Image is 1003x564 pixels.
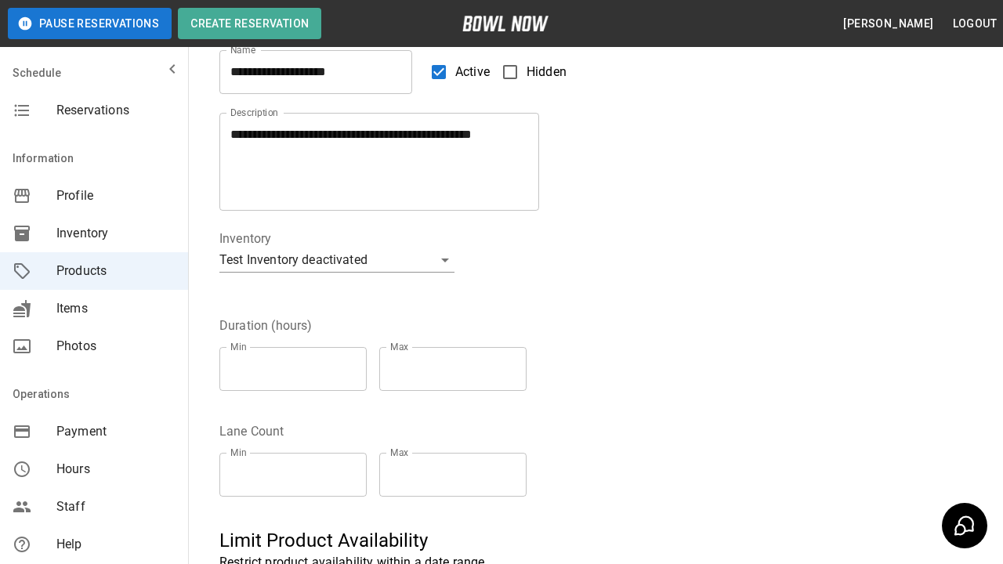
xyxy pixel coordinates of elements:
[455,63,490,81] span: Active
[56,299,176,318] span: Items
[837,9,940,38] button: [PERSON_NAME]
[56,262,176,280] span: Products
[56,337,176,356] span: Photos
[178,8,321,39] button: Create Reservation
[219,230,271,248] legend: Inventory
[56,535,176,554] span: Help
[56,101,176,120] span: Reservations
[494,56,567,89] label: Hidden products will not be visible to customers. You can still create and use them for bookings.
[219,422,284,440] legend: Lane Count
[56,224,176,243] span: Inventory
[56,460,176,479] span: Hours
[219,316,312,334] legend: Duration (hours)
[527,63,567,81] span: Hidden
[56,186,176,205] span: Profile
[8,8,172,39] button: Pause Reservations
[219,528,708,553] h5: Limit Product Availability
[56,422,176,441] span: Payment
[219,248,454,273] div: Test Inventory deactivated
[947,9,1003,38] button: Logout
[462,16,549,31] img: logo
[56,497,176,516] span: Staff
